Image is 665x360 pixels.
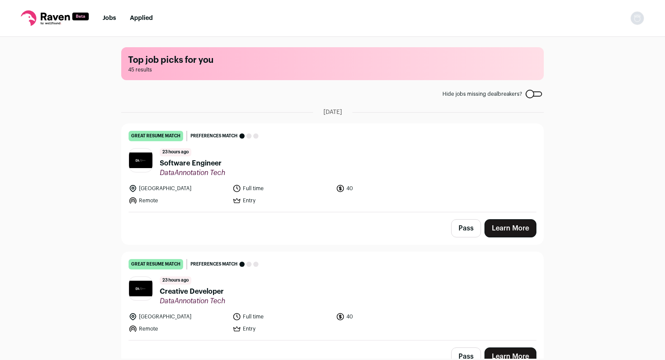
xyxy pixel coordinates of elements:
[336,184,435,193] li: 40
[129,324,227,333] li: Remote
[232,184,331,193] li: Full time
[190,132,238,140] span: Preferences match
[630,11,644,25] img: nopic.png
[160,148,191,156] span: 23 hours ago
[323,108,342,117] span: [DATE]
[160,286,225,297] span: Creative Developer
[232,196,331,205] li: Entry
[442,91,522,97] span: Hide jobs missing dealbreakers?
[130,15,153,21] a: Applied
[160,276,191,285] span: 23 hours ago
[122,252,543,340] a: great resume match Preferences match 23 hours ago Creative Developer DataAnnotation Tech [GEOGRAP...
[232,324,331,333] li: Entry
[336,312,435,321] li: 40
[160,169,225,177] span: DataAnnotation Tech
[129,312,227,321] li: [GEOGRAPHIC_DATA]
[129,281,152,296] img: 2cdc1b7675000fd333eec602a5edcd7e64ba1f0686a42b09eef261a8637f1f7b.jpg
[129,259,183,269] div: great resume match
[129,152,152,168] img: 2cdc1b7675000fd333eec602a5edcd7e64ba1f0686a42b09eef261a8637f1f7b.jpg
[128,54,537,66] h1: Top job picks for you
[630,11,644,25] button: Open dropdown
[129,131,183,141] div: great resume match
[232,312,331,321] li: Full time
[190,260,238,269] span: Preferences match
[160,158,225,169] span: Software Engineer
[128,66,537,73] span: 45 results
[103,15,116,21] a: Jobs
[484,219,536,237] a: Learn More
[129,196,227,205] li: Remote
[129,184,227,193] li: [GEOGRAPHIC_DATA]
[160,297,225,305] span: DataAnnotation Tech
[122,124,543,212] a: great resume match Preferences match 23 hours ago Software Engineer DataAnnotation Tech [GEOGRAPH...
[451,219,481,237] button: Pass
